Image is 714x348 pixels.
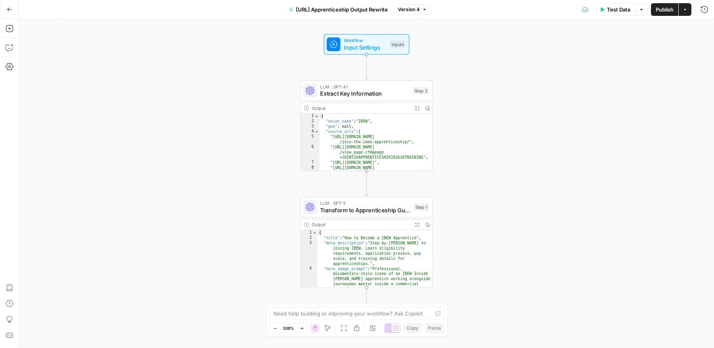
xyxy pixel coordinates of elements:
div: Inputs [390,40,405,48]
div: 6 [301,144,319,160]
span: Publish [656,6,674,13]
div: 4 [301,129,319,134]
div: 1 [301,230,317,235]
g: Edge from step_1 to end [365,287,368,312]
div: 2 [301,119,319,124]
span: Paste [428,325,441,332]
g: Edge from step_2 to step_1 [365,171,368,196]
span: LLM · GPT-5 [320,200,410,206]
div: Output [312,221,409,228]
span: Toggle code folding, rows 1 through 67 [314,114,319,119]
div: Step 1 [414,203,429,211]
div: LLM · GPT-5Transform to Apprenticeship GuideStep 1Output{ "title":"How to Become a IBEW Apprentic... [300,197,433,288]
div: 3 [301,124,319,129]
span: Version 4 [398,6,420,13]
div: 1 [301,114,319,119]
span: Input Settings [344,43,386,52]
span: LLM · GPT-4.1 [320,83,409,90]
div: WorkflowInput SettingsInputs [300,34,433,55]
div: Step 2 [413,87,429,94]
div: 3 [301,240,317,266]
div: LLM · GPT-4.1Extract Key InformationStep 2Output{ "union_name":"IBEW", "geo": null, "source_urls"... [300,80,433,171]
div: 7 [301,160,319,165]
div: 2 [301,235,317,240]
span: 108% [283,325,294,331]
button: Version 4 [394,4,430,15]
button: Publish [651,3,678,16]
div: 8 [301,165,319,175]
span: Extract Key Information [320,89,409,98]
span: Workflow [344,37,386,44]
g: Edge from start to step_2 [365,54,368,79]
span: Toggle code folding, rows 4 through 66 [314,129,319,134]
div: Output [312,105,409,112]
span: Copy [407,325,418,332]
span: Test Data [607,6,630,13]
span: [URL] Apprenticeship Output Rewrite [296,6,388,13]
button: Test Data [595,3,635,16]
button: [URL] Apprenticeship Output Rewrite [284,3,393,16]
div: 5 [301,134,319,144]
span: Transform to Apprenticeship Guide [320,206,410,215]
button: Copy [403,323,422,333]
button: Paste [425,323,444,333]
span: Toggle code folding, rows 1 through 9 [312,230,317,235]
